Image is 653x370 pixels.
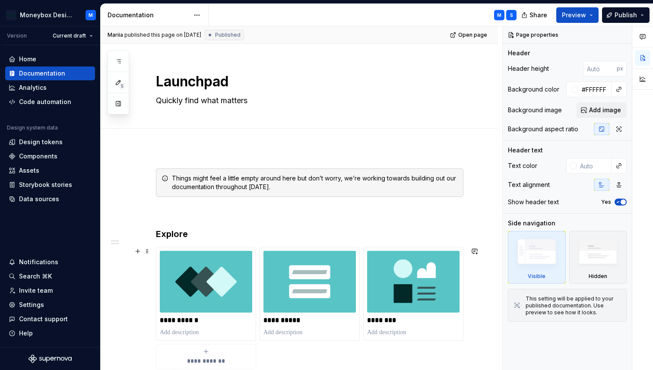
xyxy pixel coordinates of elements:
a: Assets [5,164,95,177]
div: Storybook stories [19,180,72,189]
a: Data sources [5,192,95,206]
a: Home [5,52,95,66]
button: Moneybox Design SystemM [2,6,98,24]
div: Moneybox Design System [20,11,75,19]
div: Background color [508,85,559,94]
div: Assets [19,166,39,175]
button: Search ⌘K [5,269,95,283]
a: Code automation [5,95,95,109]
div: S [510,12,513,19]
span: Add image [589,106,621,114]
h3: Explore [156,228,463,240]
div: Text color [508,161,537,170]
div: M [89,12,93,19]
div: Things might feel a little empty around here but don’t worry, we’re working towards building out ... [172,174,458,191]
div: Header height [508,64,549,73]
div: Notifications [19,258,58,266]
input: Auto [583,61,617,76]
div: M [497,12,501,19]
div: Documentation [108,11,189,19]
div: Design system data [7,124,58,131]
a: Storybook stories [5,178,95,192]
textarea: Launchpad [154,71,462,92]
textarea: Quickly find what matters [154,94,462,108]
div: Text alignment [508,180,550,189]
button: Contact support [5,312,95,326]
a: Open page [447,29,491,41]
a: Analytics [5,81,95,95]
div: Header [508,49,530,57]
span: Mariia [108,32,123,38]
div: Side navigation [508,219,555,228]
button: Current draft [49,30,97,42]
p: px [617,65,623,72]
div: Visible [528,273,545,280]
div: Help [19,329,33,338]
button: Preview [556,7,599,23]
div: Background aspect ratio [508,125,578,133]
span: Published [215,32,241,38]
a: Design tokens [5,135,95,149]
div: Version [7,32,27,39]
input: Auto [578,82,612,97]
div: published this page on [DATE] [124,32,201,38]
button: Notifications [5,255,95,269]
div: Background image [508,106,562,114]
div: Search ⌘K [19,272,52,281]
span: 5 [118,82,125,89]
div: Show header text [508,198,559,206]
div: Hidden [589,273,607,280]
div: Analytics [19,83,47,92]
a: Settings [5,298,95,312]
button: Publish [602,7,650,23]
div: Documentation [19,69,65,78]
div: Home [19,55,36,63]
img: 91b50b01-e6c8-44bb-a11e-1be62c402525.png [367,251,460,313]
input: Auto [577,158,612,174]
div: Code automation [19,98,71,106]
img: 7dafb31f-3584-4f9f-9ebc-a66db0b76a3f.png [160,251,252,313]
div: Visible [508,231,566,284]
div: Design tokens [19,138,63,146]
div: Data sources [19,195,59,203]
div: This setting will be applied to your published documentation. Use preview to see how it looks. [526,295,621,316]
a: Components [5,149,95,163]
span: Current draft [53,32,86,39]
button: Add image [577,102,627,118]
label: Yes [601,199,611,206]
span: Publish [615,11,637,19]
div: Contact support [19,315,68,323]
div: Settings [19,300,44,309]
div: Components [19,152,57,161]
div: Hidden [569,231,627,284]
img: c17557e8-ebdc-49e2-ab9e-7487adcf6d53.png [6,10,16,20]
span: Preview [562,11,586,19]
span: Open page [458,32,487,38]
button: Share [517,7,553,23]
div: Header text [508,146,543,155]
span: Share [529,11,547,19]
a: Invite team [5,284,95,297]
svg: Supernova Logo [29,354,72,363]
div: Invite team [19,286,53,295]
button: Help [5,326,95,340]
a: Documentation [5,66,95,80]
img: 38fa8fbe-fc25-41cb-8c31-81ed97b138a4.png [263,251,356,313]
